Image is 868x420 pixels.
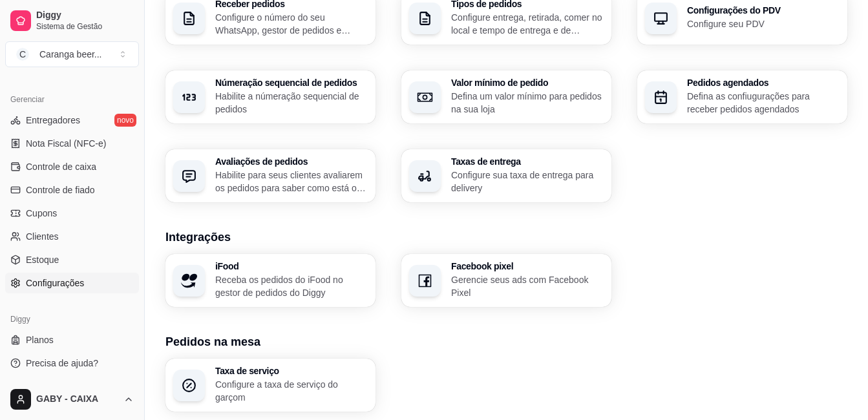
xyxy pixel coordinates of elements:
button: GABY - CAIXA [5,384,139,415]
a: Precisa de ajuda? [5,353,139,373]
p: Defina as confiugurações para receber pedidos agendados [687,90,840,116]
button: Taxa de serviçoConfigure a taxa de serviço do garçom [165,359,376,412]
h3: Integrações [165,228,847,246]
p: Habilite para seus clientes avaliarem os pedidos para saber como está o feedback da sua loja [215,169,368,194]
h3: Taxa de serviço [215,366,368,375]
p: Configure a taxa de serviço do garçom [215,378,368,404]
span: Diggy [36,10,134,21]
p: Configure sua taxa de entrega para delivery [451,169,604,194]
span: Clientes [26,230,59,243]
span: Controle de caixa [26,160,96,173]
a: Estoque [5,249,139,270]
p: Defina um valor mínimo para pedidos na sua loja [451,90,604,116]
a: Planos [5,330,139,350]
div: Gerenciar [5,89,139,110]
a: Entregadoresnovo [5,110,139,131]
span: Sistema de Gestão [36,21,134,32]
div: Caranga beer ... [39,48,102,61]
h3: Pedidos na mesa [165,333,847,351]
p: Gerencie seus ads com Facebook Pixel [451,273,604,299]
span: Estoque [26,253,59,266]
span: Configurações [26,277,84,289]
span: Precisa de ajuda? [26,357,98,370]
span: GABY - CAIXA [36,394,118,405]
p: Configure o número do seu WhatsApp, gestor de pedidos e outros [215,11,368,37]
span: Nota Fiscal (NFC-e) [26,137,106,150]
span: C [16,48,29,61]
h3: Pedidos agendados [687,78,840,87]
h3: Avaliações de pedidos [215,157,368,166]
button: Avaliações de pedidosHabilite para seus clientes avaliarem os pedidos para saber como está o feed... [165,149,376,202]
h3: iFood [215,262,368,271]
p: Habilite a númeração sequencial de pedidos [215,90,368,116]
button: Númeração sequencial de pedidosHabilite a númeração sequencial de pedidos [165,70,376,123]
div: Diggy [5,309,139,330]
a: Controle de fiado [5,180,139,200]
a: Cupons [5,203,139,224]
span: Entregadores [26,114,80,127]
button: iFoodReceba os pedidos do iFood no gestor de pedidos do Diggy [165,254,376,307]
button: Taxas de entregaConfigure sua taxa de entrega para delivery [401,149,611,202]
span: Controle de fiado [26,184,95,196]
a: DiggySistema de Gestão [5,5,139,36]
a: Nota Fiscal (NFC-e) [5,133,139,154]
p: Receba os pedidos do iFood no gestor de pedidos do Diggy [215,273,368,299]
a: Clientes [5,226,139,247]
a: Controle de caixa [5,156,139,177]
p: Configure entrega, retirada, comer no local e tempo de entrega e de retirada [451,11,604,37]
button: Pedidos agendadosDefina as confiugurações para receber pedidos agendados [637,70,847,123]
button: Valor mínimo de pedidoDefina um valor mínimo para pedidos na sua loja [401,70,611,123]
span: Cupons [26,207,57,220]
a: Configurações [5,273,139,293]
h3: Númeração sequencial de pedidos [215,78,368,87]
span: Planos [26,333,54,346]
h3: Configurações do PDV [687,6,840,15]
h3: Taxas de entrega [451,157,604,166]
button: Facebook pixelGerencie seus ads com Facebook Pixel [401,254,611,307]
p: Configure seu PDV [687,17,840,30]
button: Select a team [5,41,139,67]
h3: Facebook pixel [451,262,604,271]
h3: Valor mínimo de pedido [451,78,604,87]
